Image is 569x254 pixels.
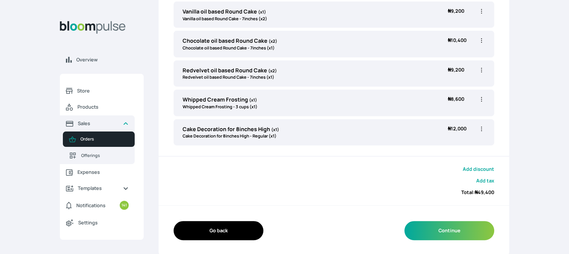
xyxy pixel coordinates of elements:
button: Go back [174,221,263,240]
p: Vanilla oil based Round Cake [183,7,267,16]
span: 9,200 [448,7,464,14]
small: 141 [120,201,129,210]
a: Sales [60,115,135,131]
a: Products [60,99,135,115]
span: 12,000 [448,125,466,132]
span: ₦ [475,189,478,196]
button: Add discount [463,166,494,173]
p: Redvelvet oil based Round Cake - 7inches (x1) [183,74,277,81]
span: (x2) [268,68,277,73]
span: Offerings [81,152,129,159]
p: Whipped Cream Frosting - 3 cups (x1) [183,104,257,110]
p: Chocolate oil based Round Cake [183,37,277,45]
span: ₦ [448,125,451,132]
a: Expenses [60,164,135,180]
span: (x1) [249,97,257,103]
a: Settings [60,214,135,231]
span: Store [77,87,129,94]
p: Vanilla oil based Round Cake - 7inches (x2) [183,16,267,22]
span: Settings [78,219,129,226]
span: (x2) [269,38,277,44]
span: (x1) [258,9,266,15]
a: Overview [60,52,144,68]
a: Orders [63,131,135,147]
span: 8,600 [448,96,464,102]
span: Expenses [77,169,129,176]
a: Templates [60,180,135,196]
span: Templates [78,185,117,192]
p: Cake Decoration for 8inches High [183,125,279,133]
span: ₦ [448,96,451,102]
span: (x1) [271,127,279,132]
button: Continue [404,221,494,240]
span: 9,200 [448,66,464,73]
span: ₦ [448,7,451,14]
a: Offerings [63,147,135,164]
button: Add tax [476,177,494,184]
img: Bloom Logo [60,21,126,34]
p: Chocolate oil based Round Cake - 7inches (x1) [183,45,277,51]
span: Products [77,103,129,111]
p: Whipped Cream Frosting [183,96,257,104]
span: Sales [78,120,117,127]
a: Notifications141 [60,196,135,214]
span: ₦ [448,37,451,43]
span: 10,400 [448,37,466,43]
span: Orders [80,136,129,142]
a: Store [60,83,135,99]
span: Overview [76,56,138,63]
p: Cake Decoration for 8inches High - Regular (x1) [183,133,279,139]
span: Total: [461,189,494,196]
span: 49,400 [475,189,494,196]
span: Notifications [76,202,105,209]
span: ₦ [448,66,451,73]
p: Redvelvet oil based Round Cake [183,66,277,75]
